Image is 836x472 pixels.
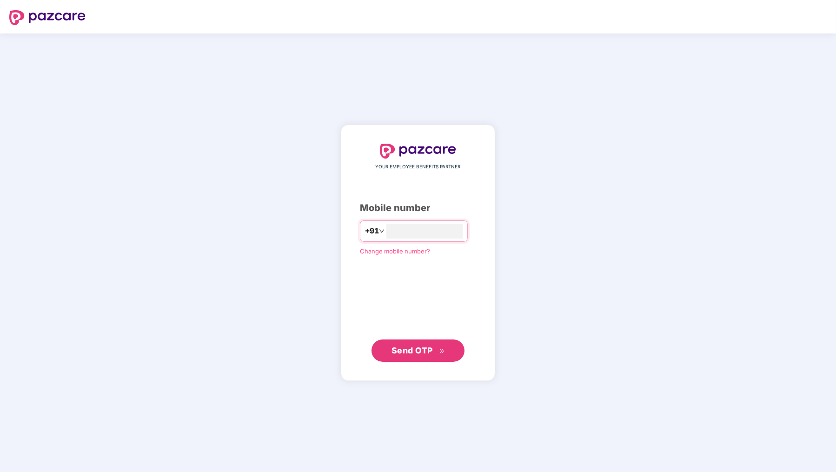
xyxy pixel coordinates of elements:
span: YOUR EMPLOYEE BENEFITS PARTNER [376,163,461,171]
span: down [379,228,385,234]
span: Send OTP [391,346,433,355]
span: +91 [365,225,379,237]
img: logo [9,10,86,25]
a: Change mobile number? [360,247,430,255]
span: double-right [439,348,445,354]
button: Send OTPdouble-right [372,339,464,362]
div: Mobile number [360,201,476,215]
img: logo [380,144,456,159]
